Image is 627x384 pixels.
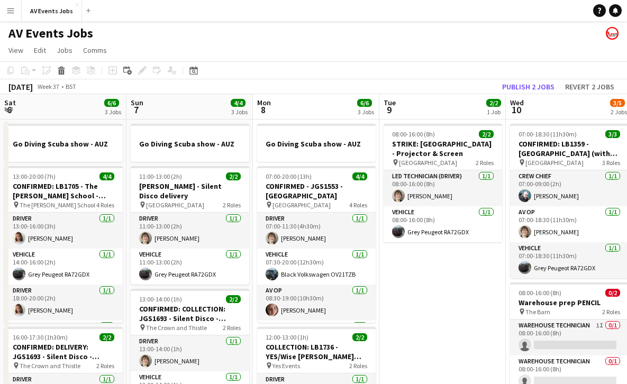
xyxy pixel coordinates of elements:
span: 2 Roles [349,362,367,370]
app-card-role: Vehicle1/107:30-20:00 (12h30m)Black Volkswagen OV21TZB [257,249,376,285]
span: 07:00-18:30 (11h30m) [519,130,577,138]
app-job-card: Go Diving Scuba show - AUZ [4,124,123,162]
span: Comms [83,45,107,55]
span: 13:00-14:00 (1h) [139,295,182,303]
span: 2/2 [226,295,241,303]
span: 9 [382,104,396,116]
app-job-card: 11:00-13:00 (2h)2/2[PERSON_NAME] - Silent Disco delivery [GEOGRAPHIC_DATA]2 RolesDriver1/111:00-1... [131,166,249,285]
span: 13:00-20:00 (7h) [13,172,56,180]
span: 3 Roles [602,159,620,167]
h3: STRIKE: [GEOGRAPHIC_DATA] - Projector & Screen [384,139,502,158]
div: 3 Jobs [231,108,248,116]
span: Tue [384,98,396,107]
span: Sat [4,98,16,107]
app-card-role: Driver1/113:00-14:00 (1h)[PERSON_NAME] [131,335,249,371]
span: Mon [257,98,271,107]
span: The Crown and Thistle [146,324,207,332]
h3: CONFIRMED: COLLECTION: JGS1693 - Silent Disco - Reanne [131,304,249,323]
span: 2/2 [479,130,494,138]
span: [GEOGRAPHIC_DATA] [525,159,584,167]
app-job-card: 13:00-20:00 (7h)4/4CONFIRMED: LB1705 - The [PERSON_NAME] School - Spotlight hire The [PERSON_NAME... [4,166,123,323]
span: View [8,45,23,55]
span: 4/4 [231,99,246,107]
span: 11:00-13:00 (2h) [139,172,182,180]
span: 6/6 [104,99,119,107]
span: Week 37 [35,83,61,90]
app-job-card: Go Diving Scuba show - AUZ [131,124,249,162]
app-job-card: 07:00-20:00 (13h)4/4CONFIRMED - JGS1553 - [GEOGRAPHIC_DATA] [GEOGRAPHIC_DATA]4 RolesDriver1/107:0... [257,166,376,323]
app-card-role: Driver1/111:00-13:00 (2h)[PERSON_NAME] [131,213,249,249]
h3: Go Diving Scuba show - AUZ [4,139,123,149]
button: Revert 2 jobs [561,80,619,94]
h3: Go Diving Scuba show - AUZ [131,139,249,149]
span: 6/6 [357,99,372,107]
span: 2/2 [352,333,367,341]
app-card-role: Vehicle1/114:00-16:00 (2h)Grey Peugeot RA72GDX [4,249,123,285]
span: 2 Roles [602,308,620,316]
a: Comms [79,43,111,57]
span: The Crown and Thistle [20,362,80,370]
h1: AV Events Jobs [8,25,93,41]
span: 7 [129,104,143,116]
button: Publish 2 jobs [498,80,559,94]
span: The [PERSON_NAME] School [20,201,95,209]
span: [GEOGRAPHIC_DATA] [146,201,204,209]
h3: [PERSON_NAME] - Silent Disco delivery [131,181,249,200]
span: 2/2 [226,172,241,180]
span: 8 [256,104,271,116]
div: [DATE] [8,81,33,92]
span: 08:00-16:00 (8h) [519,289,561,297]
div: Go Diving Scuba show - AUZ [257,124,376,162]
span: 2/2 [486,99,501,107]
span: 4/4 [352,172,367,180]
span: 2 Roles [223,324,241,332]
button: AV Events Jobs [22,1,82,21]
app-card-role: Driver1/107:00-11:30 (4h30m)[PERSON_NAME] [257,213,376,249]
span: 6 [3,104,16,116]
div: 1 Job [487,108,501,116]
span: 2 Roles [223,201,241,209]
div: 3 Jobs [358,108,374,116]
span: 08:00-16:00 (8h) [392,130,435,138]
div: 3 Jobs [105,108,121,116]
app-card-role: LED Technician (Driver)1/108:00-16:00 (8h)[PERSON_NAME] [384,170,502,206]
span: 07:00-20:00 (13h) [266,172,312,180]
span: Edit [34,45,46,55]
h3: Go Diving Scuba show - AUZ [257,139,376,149]
app-job-card: 08:00-16:00 (8h)2/2STRIKE: [GEOGRAPHIC_DATA] - Projector & Screen [GEOGRAPHIC_DATA]2 RolesLED Tec... [384,124,502,242]
a: Jobs [52,43,77,57]
app-card-role: Vehicle1/108:00-16:00 (8h)Grey Peugeot RA72GDX [384,206,502,242]
h3: CONFIRMED: DELIVERY: JGS1693 - Silent Disco - Reanne [4,342,123,361]
app-card-role: Driver1/118:00-20:00 (2h)[PERSON_NAME] [4,285,123,321]
h3: CONFIRMED: LB1705 - The [PERSON_NAME] School - Spotlight hire [4,181,123,200]
span: 4 Roles [96,201,114,209]
span: 4 Roles [349,201,367,209]
span: 3/5 [610,99,625,107]
h3: CONFIRMED - JGS1553 - [GEOGRAPHIC_DATA] [257,181,376,200]
span: 3/3 [605,130,620,138]
app-user-avatar: Liam O'Brien [606,27,619,40]
div: BST [66,83,76,90]
span: 12:00-13:00 (1h) [266,333,308,341]
span: 10 [508,104,524,116]
a: View [4,43,28,57]
app-card-role: Vehicle1/111:00-13:00 (2h)Grey Peugeot RA72GDX [131,249,249,285]
span: 0/2 [605,289,620,297]
h3: COLLECTION: LB1736 - YES/Wise [PERSON_NAME] hire [257,342,376,361]
app-card-role: Driver1/1 [257,321,376,356]
span: Sun [131,98,143,107]
app-card-role: Vehicle1/1 [4,321,123,356]
app-card-role: Driver1/113:00-16:00 (3h)[PERSON_NAME] [4,213,123,249]
span: 2/2 [99,333,114,341]
a: Edit [30,43,50,57]
div: 2 Jobs [611,108,627,116]
span: 2 Roles [476,159,494,167]
span: 16:00-17:30 (1h30m) [13,333,68,341]
span: [GEOGRAPHIC_DATA] [272,201,331,209]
